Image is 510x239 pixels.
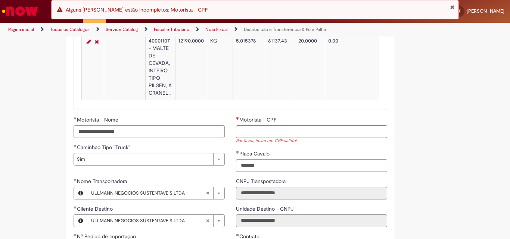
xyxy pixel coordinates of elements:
span: Obrigatório Preenchido [74,178,77,181]
span: Sim [77,153,209,165]
td: 0.00 [325,34,414,100]
td: 20.0000 [295,34,325,100]
button: Cliente Destino, Visualizar este registro ULLMANN NEGOCIOS SUSTENTAVEIS LTDA [74,215,87,227]
span: Placa Cavalo [239,150,271,157]
a: Página inicial [8,26,34,32]
button: Fechar Notificação [450,4,455,10]
input: Unidade Destino - CNPJ [236,214,387,227]
td: 40001107 - MALTE DE CEVADA, INTEIRO, TIPO PILSEN, A GRANEL.. [145,34,175,100]
a: Remover linha 1 [93,37,101,46]
input: Motorista - CPF [236,125,387,138]
span: ULLMANN NEGOCIOS SUSTENTAVEIS LTDA [91,215,206,227]
span: Necessários - Nome Transportadora [77,178,128,185]
span: Cliente Destino [77,205,114,212]
a: Editar Linha 1 [85,37,93,46]
abbr: Limpar campo Cliente Destino [202,215,213,227]
a: Nota Fiscal [205,26,228,32]
input: Motorista - Nome [74,125,225,138]
span: [PERSON_NAME] [467,8,504,14]
span: Alguns [PERSON_NAME] estão incompletos: Motorista - CPF [66,6,208,13]
span: Obrigatório Preenchido [74,206,77,209]
input: Placa Cavalo [236,159,387,172]
span: Somente leitura - Unidade Destino - CNPJ [236,205,295,212]
ul: Trilhas de página [6,23,335,37]
span: Caminhão Tipo "Truck" [77,144,132,151]
td: KG [207,34,233,100]
td: 61137.43 [265,34,295,100]
a: Service Catalog [106,26,138,32]
span: Motorista - Nome [77,116,120,123]
span: Obrigatório Preenchido [236,233,239,236]
span: Necessários [236,117,239,120]
span: Obrigatório Preenchido [74,233,77,236]
input: CNPJ Transpostadora [236,187,387,199]
a: Fiscal e Tributário [154,26,189,32]
span: Motorista - CPF [239,116,278,123]
span: Obrigatório Preenchido [74,144,77,147]
a: Todos os Catálogos [50,26,90,32]
span: Somente leitura - CNPJ Transpostadora [236,178,287,185]
span: ULLMANN NEGOCIOS SUSTENTAVEIS LTDA [91,187,206,199]
td: 12190.0000 [175,34,207,100]
td: 5.015376 [233,34,265,100]
span: Obrigatório Preenchido [74,117,77,120]
img: ServiceNow [1,4,39,19]
abbr: Limpar campo Nome Transportadora [202,187,213,199]
span: SF [457,9,461,13]
a: ULLMANN NEGOCIOS SUSTENTAVEIS LTDALimpar campo Cliente Destino [87,215,224,227]
button: Nome Transportadora, Visualizar este registro ULLMANN NEGOCIOS SUSTENTAVEIS LTDA [74,187,87,199]
a: Distribuicão e Transferência & Pó e Palha [244,26,326,32]
div: Por favor, insira um CPF válido! [236,138,387,144]
a: ULLMANN NEGOCIOS SUSTENTAVEIS LTDALimpar campo Nome Transportadora [87,187,224,199]
span: Obrigatório Preenchido [236,151,239,154]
